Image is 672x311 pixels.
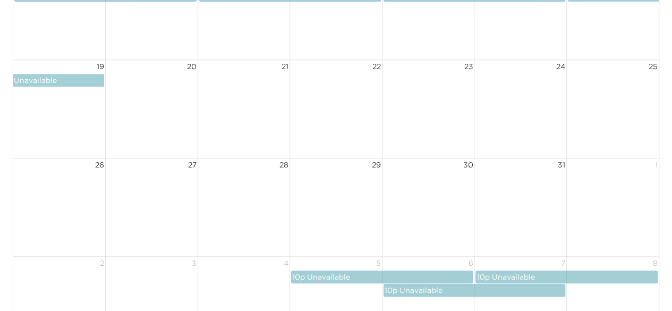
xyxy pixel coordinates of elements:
span: 28 [278,158,290,171]
span: 3 [191,257,198,270]
span: 29 [371,158,382,171]
span: 19 [96,60,105,73]
span: 10p [292,273,305,281]
span: 21 [280,60,290,73]
span: 10p [385,286,397,294]
span: 2 [99,257,105,270]
span: Unavailable [399,286,443,294]
span: 10p [477,273,489,281]
span: 26 [94,158,105,171]
span: 27 [187,158,198,171]
span: 8 [652,257,659,270]
span: 7 [560,257,566,270]
span: Unavailable [307,273,350,281]
span: 6 [467,257,474,270]
span: 4 [283,257,290,270]
span: 1 [654,158,659,171]
span: 23 [463,60,474,73]
span: 30 [462,158,474,171]
span: 24 [555,60,566,73]
span: Unavailable [491,273,534,281]
span: 31 [557,158,566,171]
span: Unavailable [14,76,57,84]
span: 20 [186,60,198,73]
span: 5 [375,257,382,270]
span: 25 [648,60,659,73]
span: 22 [371,60,382,73]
